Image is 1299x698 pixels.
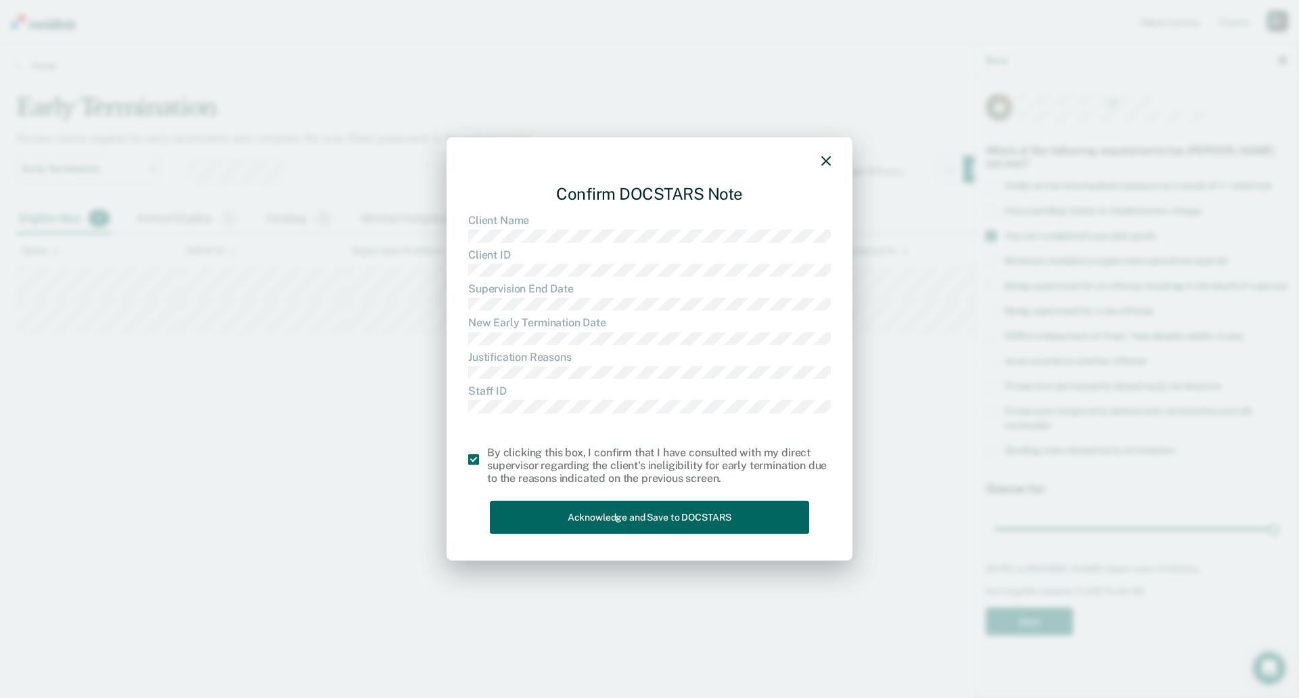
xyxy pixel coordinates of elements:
dt: Staff ID [468,385,831,397]
button: Acknowledge and Save to DOCSTARS [490,501,809,534]
dt: Client ID [468,248,831,261]
div: Confirm DOCSTARS Note [468,173,831,214]
div: By clicking this box, I confirm that I have consulted with my direct supervisor regarding the cli... [487,445,831,485]
dt: Supervision End Date [468,282,831,295]
dt: Client Name [468,214,831,227]
dt: Justification Reasons [468,351,831,364]
dt: New Early Termination Date [468,316,831,329]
